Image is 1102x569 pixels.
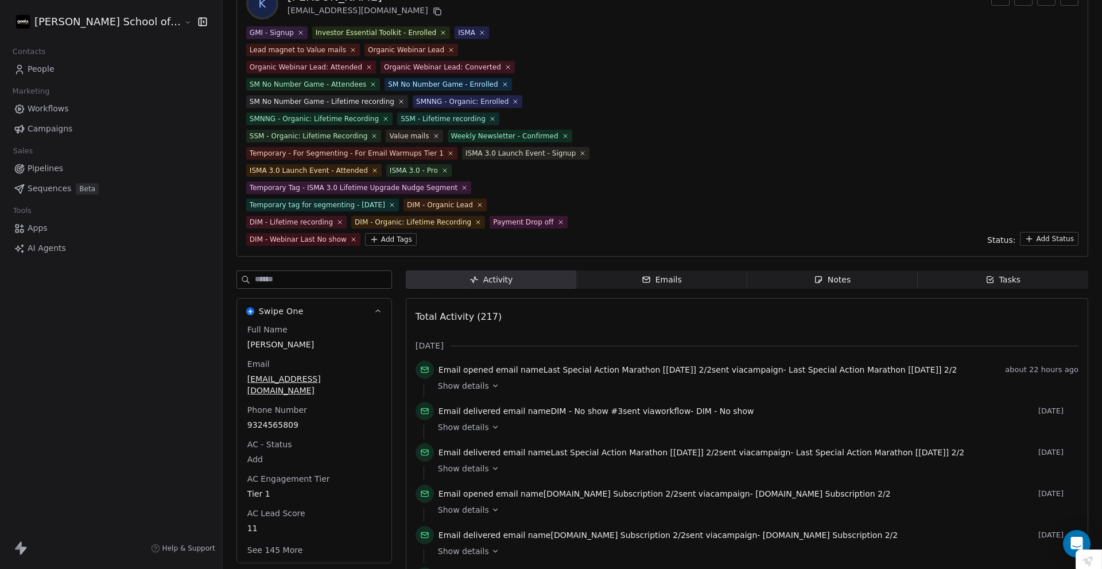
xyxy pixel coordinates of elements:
a: Show details [438,380,1070,392]
span: email name sent via campaign - [439,529,898,541]
span: 9324565809 [247,419,381,431]
span: Add [247,454,381,465]
span: Email opened [439,365,494,374]
span: Last Special Action Marathon [[DATE]] 2/2 [796,448,964,457]
span: Last Special Action Marathon [[DATE]] 2/2 [544,365,712,374]
span: AI Agents [28,242,66,254]
span: [DOMAIN_NAME] Subscription 2/2 [755,489,890,498]
span: [DATE] [1038,407,1078,416]
div: Lead magnet to Value mails [250,45,346,55]
a: SequencesBeta [9,179,213,198]
span: Marketing [7,83,55,100]
span: email name sent via campaign - [439,447,964,458]
div: Swipe OneSwipe One [237,324,391,563]
div: DIM - Organic Lead [407,200,473,210]
span: People [28,63,55,75]
span: 11 [247,522,381,534]
div: ISMA 3.0 Launch Event - Signup [465,148,576,158]
span: Full Name [245,324,290,335]
img: Zeeshan%20Neck%20Print%20Dark.png [16,15,30,29]
span: Campaigns [28,123,72,135]
span: Sales [8,142,38,160]
a: Help & Support [151,544,215,553]
span: Show details [438,504,489,516]
span: about 22 hours ago [1005,365,1078,374]
span: Apps [28,222,48,234]
div: Payment Drop off [493,217,553,227]
span: Total Activity (217) [416,311,502,322]
span: Contacts [7,43,51,60]
span: Status: [987,234,1015,246]
img: Swipe One [246,307,254,315]
span: Last Special Action Marathon [[DATE]] 2/2 [789,365,957,374]
div: Organic Webinar Lead: Converted [384,62,501,72]
div: Value mails [389,131,429,141]
button: Swipe OneSwipe One [237,299,391,324]
span: [PERSON_NAME] School of Finance LLP [34,14,181,29]
a: AI Agents [9,239,213,258]
div: Open Intercom Messenger [1063,530,1091,558]
span: Help & Support [162,544,215,553]
span: Show details [438,545,489,557]
span: [DOMAIN_NAME] Subscription 2/2 [763,531,898,540]
div: Tasks [985,274,1021,286]
a: Workflows [9,99,213,118]
span: Swipe One [259,305,304,317]
div: Organic Webinar Lead [368,45,444,55]
div: SMNNG - Organic: Lifetime Recording [250,114,379,124]
div: Notes [814,274,851,286]
span: Tier 1 [247,488,381,500]
a: Show details [438,504,1070,516]
span: Tools [8,202,36,219]
span: Show details [438,421,489,433]
span: Workflows [28,103,69,115]
span: [EMAIL_ADDRESS][DOMAIN_NAME] [247,373,381,396]
span: email name sent via workflow - [439,405,754,417]
div: GMI - Signup [250,28,294,38]
span: Email [245,358,272,370]
span: [DATE] [1038,489,1078,498]
button: See 145 More [240,540,309,560]
a: Pipelines [9,159,213,178]
div: Emails [642,274,682,286]
span: Email delivered [439,531,500,540]
div: DIM - Webinar Last No show [250,234,347,245]
div: DIM - Organic: Lifetime Recording [355,217,471,227]
div: ISMA 3.0 Launch Event - Attended [250,165,368,176]
span: AC - Status [245,439,294,450]
button: [PERSON_NAME] School of Finance LLP [14,12,176,32]
span: [DATE] [1038,531,1078,540]
span: AC Engagement Tier [245,473,332,485]
span: Last Special Action Marathon [[DATE]] 2/2 [550,448,719,457]
a: Campaigns [9,119,213,138]
a: Show details [438,421,1070,433]
span: email name sent via campaign - [439,488,891,500]
span: [DATE] [1038,448,1078,457]
div: Temporary - For Segmenting - For Email Warmups Tier 1 [250,148,444,158]
a: Show details [438,545,1070,557]
span: [DOMAIN_NAME] Subscription 2/2 [550,531,685,540]
div: SM No Number Game - Attendees [250,79,367,90]
span: Pipelines [28,162,63,175]
span: Show details [438,463,489,474]
span: Sequences [28,183,71,195]
div: SM No Number Game - Enrolled [388,79,498,90]
span: email name sent via campaign - [439,364,957,376]
a: Apps [9,219,213,238]
div: Organic Webinar Lead: Attended [250,62,362,72]
div: SMNNG - Organic: Enrolled [416,96,509,107]
span: [DATE] [416,340,444,351]
span: Show details [438,380,489,392]
span: Phone Number [245,404,309,416]
div: SSM - Lifetime recording [401,114,486,124]
span: Beta [76,183,99,195]
span: [DOMAIN_NAME] Subscription 2/2 [544,489,678,498]
span: DIM - No show [696,407,754,416]
div: SM No Number Game - Lifetime recording [250,96,394,107]
span: DIM - No show #3 [550,407,623,416]
a: People [9,60,213,79]
div: SSM - Organic: Lifetime Recording [250,131,368,141]
span: Email opened [439,489,494,498]
div: Weekly Newsletter - Confirmed [451,131,558,141]
div: Temporary Tag - ISMA 3.0 Lifetime Upgrade Nudge Segment [250,183,458,193]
